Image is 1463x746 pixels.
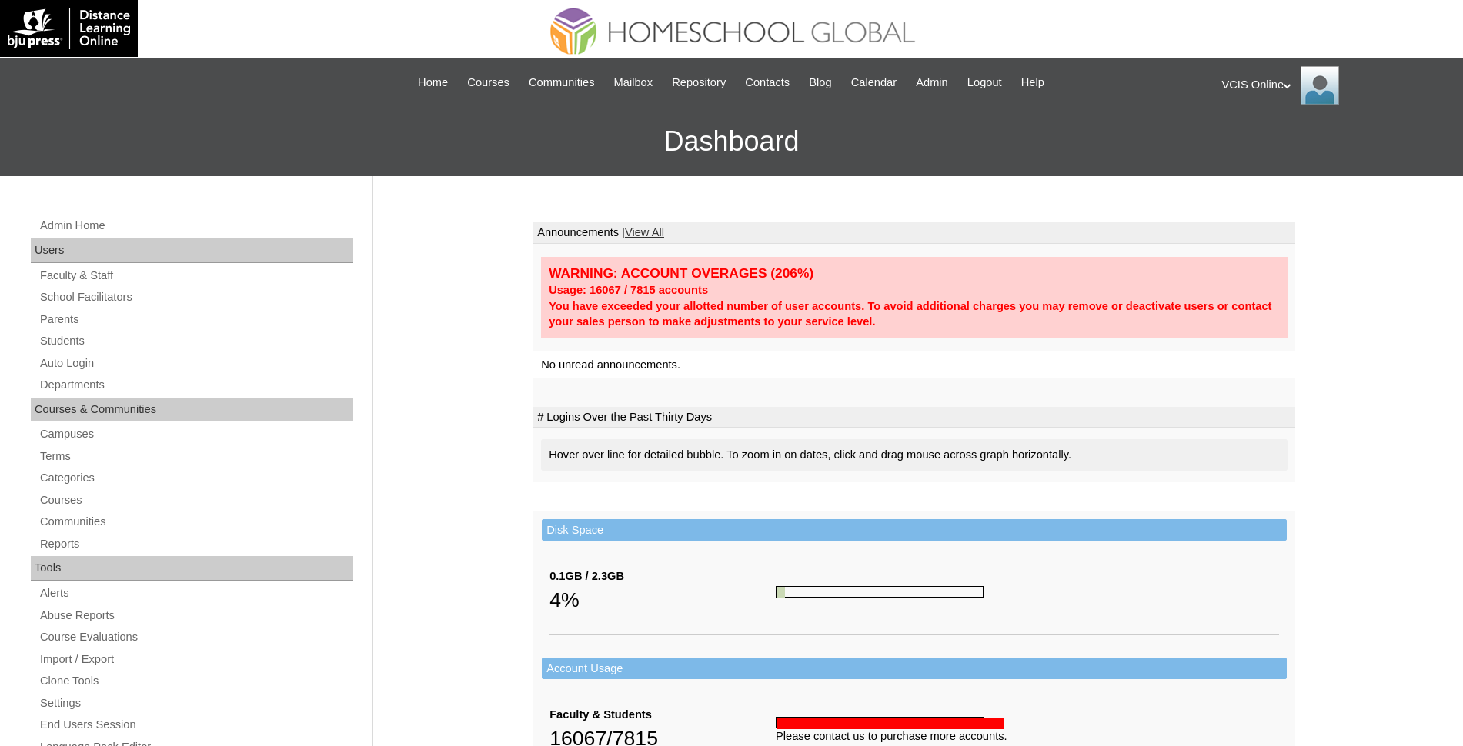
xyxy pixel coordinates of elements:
span: Mailbox [614,74,653,92]
div: Users [31,238,353,263]
a: Calendar [843,74,904,92]
a: Blog [801,74,839,92]
span: Logout [967,74,1002,92]
div: WARNING: ACCOUNT OVERAGES (206%) [549,265,1280,282]
a: View All [625,226,664,238]
a: Communities [38,512,353,531]
a: Repository [664,74,733,92]
img: VCIS Online Admin [1301,66,1339,105]
a: School Facilitators [38,288,353,307]
div: 0.1GB / 2.3GB [549,568,776,584]
a: Students [38,331,353,351]
a: Mailbox [606,74,661,92]
a: Clone Tools [38,671,353,691]
a: Contacts [737,74,797,92]
img: logo-white.png [8,8,130,49]
a: Settings [38,694,353,713]
strong: Usage: 16067 / 7815 accounts [549,284,708,296]
a: Auto Login [38,354,353,373]
span: Courses [467,74,509,92]
a: Communities [521,74,603,92]
h3: Dashboard [8,107,1455,176]
a: Course Evaluations [38,628,353,647]
td: Disk Space [542,519,1287,541]
a: Courses [459,74,517,92]
a: Departments [38,375,353,395]
div: Please contact us to purchase more accounts. [776,728,1279,744]
span: Home [418,74,448,92]
span: Communities [529,74,595,92]
span: Admin [916,74,948,92]
div: 4% [549,584,776,615]
div: You have exceeded your allotted number of user accounts. To avoid additional charges you may remo... [549,298,1280,330]
td: # Logins Over the Past Thirty Days [533,407,1295,428]
a: Help [1014,74,1052,92]
td: No unread announcements. [533,351,1295,379]
a: Categories [38,468,353,488]
a: Admin [908,74,956,92]
a: Faculty & Staff [38,266,353,285]
td: Account Usage [542,658,1287,680]
td: Announcements | [533,222,1295,244]
div: Courses & Communities [31,398,353,422]
span: Calendar [851,74,897,92]
a: Reports [38,535,353,554]
div: VCIS Online [1222,66,1448,105]
span: Repository [672,74,726,92]
a: Admin Home [38,216,353,235]
a: Import / Export [38,650,353,669]
a: Logout [960,74,1010,92]
div: Tools [31,556,353,581]
span: Help [1021,74,1044,92]
a: Parents [38,310,353,329]
a: End Users Session [38,715,353,734]
div: Hover over line for detailed bubble. To zoom in on dates, click and drag mouse across graph horiz... [541,439,1288,471]
a: Campuses [38,425,353,444]
span: Blog [809,74,831,92]
div: Faculty & Students [549,707,776,723]
a: Terms [38,447,353,466]
span: Contacts [745,74,790,92]
a: Home [410,74,456,92]
a: Alerts [38,584,353,603]
a: Abuse Reports [38,606,353,625]
a: Courses [38,491,353,510]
